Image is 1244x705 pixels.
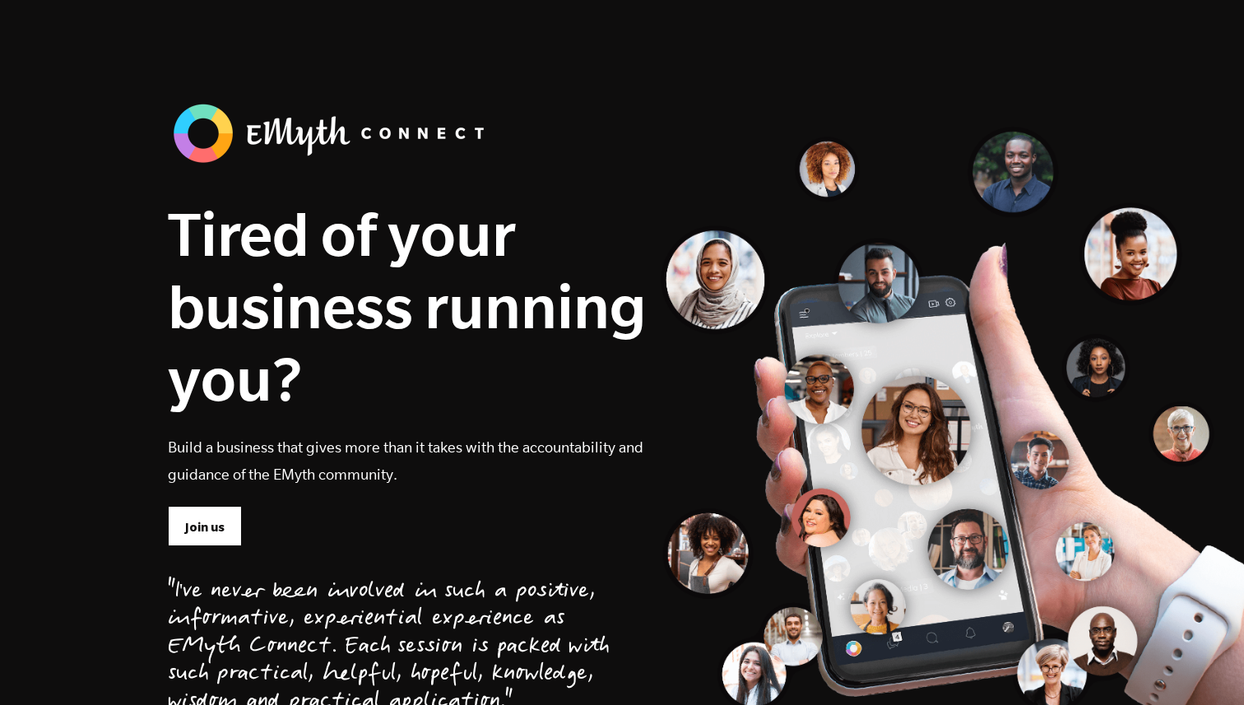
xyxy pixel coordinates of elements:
h1: Tired of your business running you? [168,197,647,415]
a: Join us [168,506,242,545]
img: banner_logo [168,99,497,168]
p: Build a business that gives more than it takes with the accountability and guidance of the EMyth ... [168,434,647,488]
span: Join us [185,518,225,536]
